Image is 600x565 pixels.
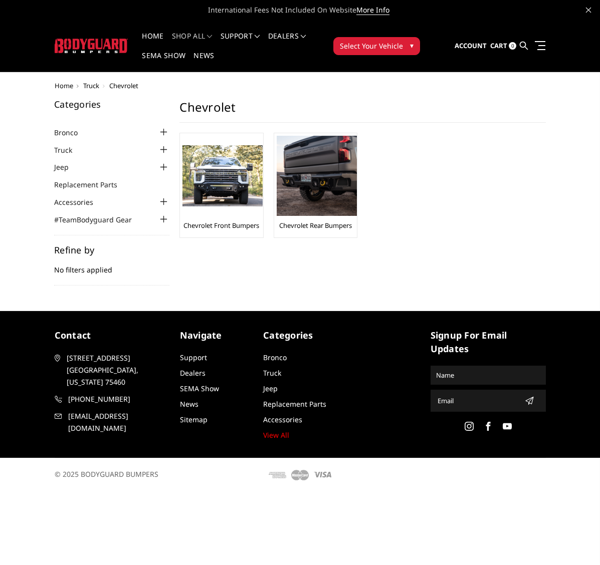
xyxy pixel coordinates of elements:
input: Email [434,393,521,409]
a: SEMA Show [180,384,219,393]
a: More Info [356,5,389,15]
a: Accessories [263,415,302,424]
a: Dealers [268,33,306,52]
h5: Categories [54,100,169,109]
a: Truck [83,81,99,90]
a: Sitemap [180,415,208,424]
a: Home [55,81,73,90]
a: Jeep [54,162,81,172]
h5: Navigate [180,329,254,342]
h5: contact [55,329,170,342]
img: BODYGUARD BUMPERS [55,39,128,53]
a: Support [180,353,207,362]
a: Accessories [54,197,106,207]
a: Dealers [180,368,206,378]
a: Bronco [263,353,287,362]
span: [EMAIL_ADDRESS][DOMAIN_NAME] [68,410,169,434]
span: Cart [490,41,507,50]
a: Jeep [263,384,278,393]
span: Select Your Vehicle [340,41,403,51]
span: Chevrolet [109,81,138,90]
a: Support [221,33,260,52]
a: Replacement Parts [54,179,130,190]
h1: Chevrolet [179,100,546,123]
a: Bronco [54,127,90,138]
a: Chevrolet Front Bumpers [183,221,259,230]
a: News [193,52,214,72]
a: News [180,399,198,409]
span: © 2025 BODYGUARD BUMPERS [55,469,158,479]
input: Name [432,367,544,383]
a: Truck [263,368,281,378]
span: [STREET_ADDRESS] [GEOGRAPHIC_DATA], [US_STATE] 75460 [67,352,168,388]
h5: Categories [263,329,337,342]
a: [EMAIL_ADDRESS][DOMAIN_NAME] [55,410,170,434]
a: Account [455,33,487,60]
span: 0 [509,42,516,50]
h5: Refine by [54,245,169,254]
a: #TeamBodyguard Gear [54,214,144,225]
span: ▾ [410,40,414,51]
span: Account [455,41,487,50]
a: [PHONE_NUMBER] [55,393,170,405]
a: Truck [54,145,85,155]
a: Chevrolet Rear Bumpers [279,221,352,230]
a: Cart 0 [490,33,516,60]
a: shop all [172,33,213,52]
button: Select Your Vehicle [333,37,420,55]
span: [PHONE_NUMBER] [68,393,169,405]
a: Replacement Parts [263,399,326,409]
a: Home [142,33,163,52]
div: No filters applied [54,245,169,286]
h5: signup for email updates [431,329,546,356]
a: View All [263,430,289,440]
a: SEMA Show [142,52,185,72]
